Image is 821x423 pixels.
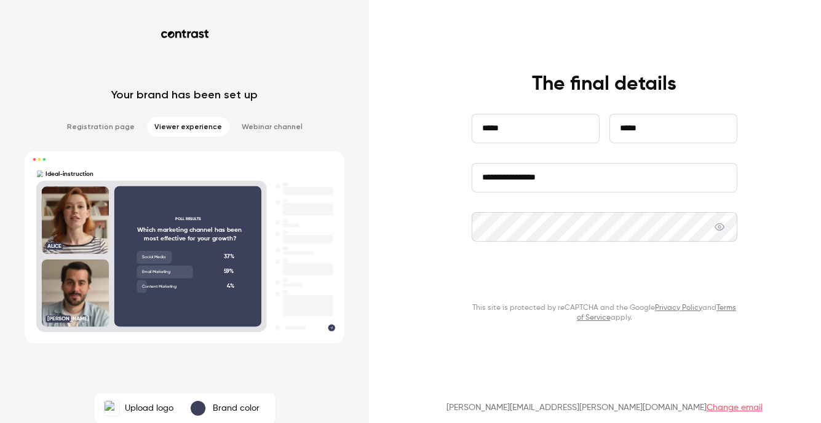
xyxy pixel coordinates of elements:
button: Continue [472,264,737,293]
h4: The final details [532,72,676,97]
p: Your brand has been set up [111,87,258,102]
img: Ideal-instruction [105,401,119,416]
p: This site is protected by reCAPTCHA and the Google and apply. [472,303,737,323]
li: Viewer experience [147,117,229,136]
p: [PERSON_NAME][EMAIL_ADDRESS][PERSON_NAME][DOMAIN_NAME] [446,401,763,414]
a: Change email [707,403,763,412]
a: Terms of Service [577,304,737,322]
li: Webinar channel [234,117,310,136]
a: Privacy Policy [655,304,702,312]
label: Ideal-instructionUpload logo [97,396,181,421]
p: Brand color [213,402,260,414]
li: Registration page [60,117,142,136]
button: Brand color [181,396,273,421]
